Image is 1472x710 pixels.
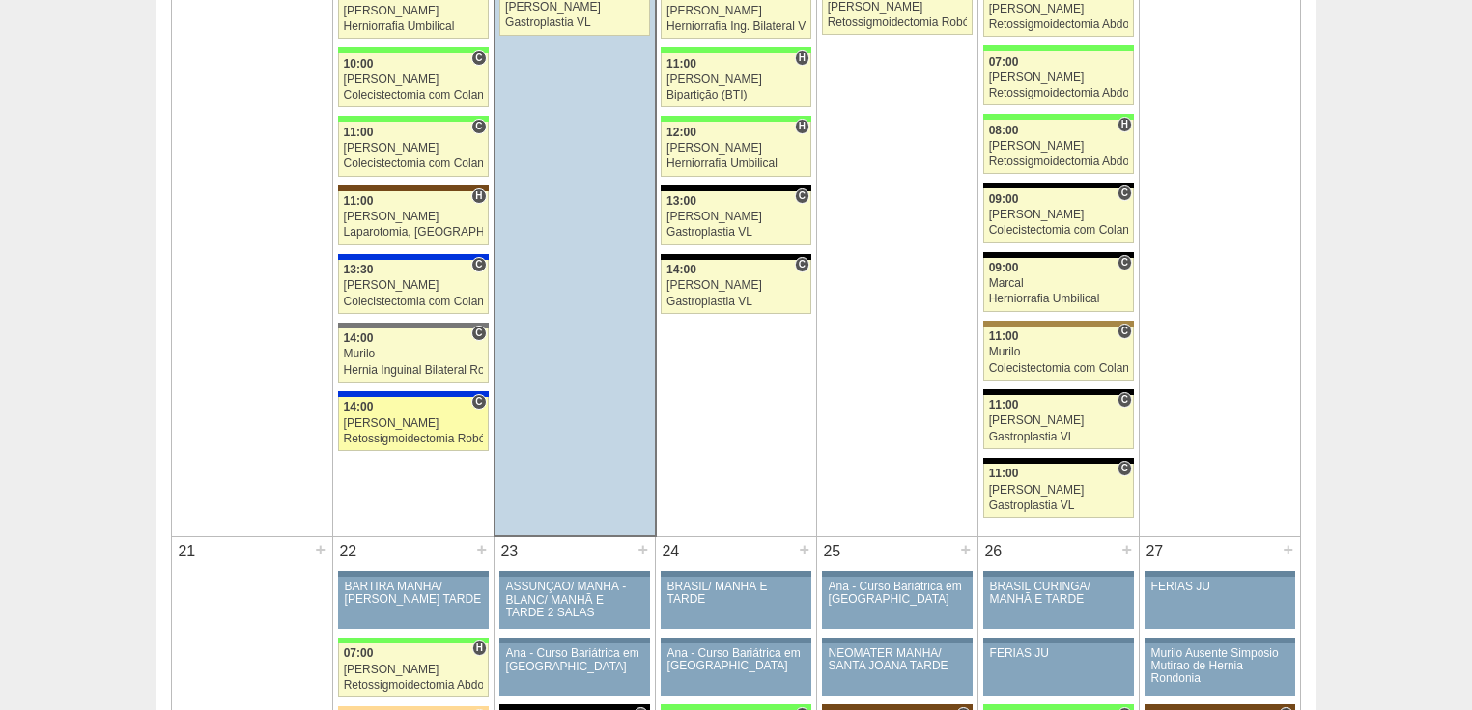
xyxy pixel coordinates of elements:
[471,326,486,341] span: Consultório
[795,188,809,204] span: Consultório
[472,640,487,656] span: Hospital
[989,192,1019,206] span: 09:00
[829,581,967,606] div: Ana - Curso Bariátrica em [GEOGRAPHIC_DATA]
[983,120,1134,174] a: H 08:00 [PERSON_NAME] Retossigmoidectomia Abdominal VL
[661,704,811,710] div: Key: Brasil
[344,646,374,660] span: 07:00
[495,537,524,566] div: 23
[989,398,1019,412] span: 11:00
[661,116,811,122] div: Key: Brasil
[1118,537,1135,562] div: +
[344,263,374,276] span: 13:30
[666,263,696,276] span: 14:00
[471,257,486,272] span: Consultório
[983,188,1134,242] a: C 09:00 [PERSON_NAME] Colecistectomia com Colangiografia VL
[989,87,1129,99] div: Retossigmoidectomia Abdominal VL
[338,47,489,53] div: Key: Brasil
[989,140,1129,153] div: [PERSON_NAME]
[338,53,489,107] a: C 10:00 [PERSON_NAME] Colecistectomia com Colangiografia VL
[344,331,374,345] span: 14:00
[1151,647,1289,686] div: Murilo Ausente Simposio Mutirao de Hernia Rondonia
[1118,461,1132,476] span: Consultório
[1118,324,1132,339] span: Consultório
[983,252,1134,258] div: Key: Blanc
[983,571,1134,577] div: Key: Aviso
[505,1,644,14] div: [PERSON_NAME]
[666,211,806,223] div: [PERSON_NAME]
[471,50,486,66] span: Consultório
[344,57,374,71] span: 10:00
[338,328,489,383] a: C 14:00 Murilo Hernia Inguinal Bilateral Robótica
[666,142,806,155] div: [PERSON_NAME]
[989,499,1129,512] div: Gastroplastia VL
[1145,577,1295,629] a: FERIAS JU
[506,647,644,672] div: Ana - Curso Bariátrica em [GEOGRAPHIC_DATA]
[1118,117,1132,132] span: Hospital
[344,348,483,360] div: Murilo
[666,73,806,86] div: [PERSON_NAME]
[1140,537,1170,566] div: 27
[989,293,1129,305] div: Herniorrafia Umbilical
[796,537,812,562] div: +
[344,364,483,377] div: Hernia Inguinal Bilateral Robótica
[661,571,811,577] div: Key: Aviso
[471,119,486,134] span: Consultório
[471,188,486,204] span: Hospital
[344,142,483,155] div: [PERSON_NAME]
[499,577,650,629] a: ASSUNÇÃO/ MANHÃ -BLANC/ MANHÃ E TARDE 2 SALAS
[333,537,363,566] div: 22
[983,183,1134,188] div: Key: Blanc
[471,394,486,410] span: Consultório
[990,647,1128,660] div: FERIAS JU
[338,323,489,328] div: Key: Santa Catarina
[656,537,686,566] div: 24
[338,254,489,260] div: Key: São Luiz - Itaim
[989,431,1129,443] div: Gastroplastia VL
[345,581,483,606] div: BARTIRA MANHÃ/ [PERSON_NAME] TARDE
[344,194,374,208] span: 11:00
[1118,185,1132,201] span: Consultório
[338,191,489,245] a: H 11:00 [PERSON_NAME] Laparotomia, [GEOGRAPHIC_DATA], Drenagem, Bridas
[666,279,806,292] div: [PERSON_NAME]
[983,464,1134,518] a: C 11:00 [PERSON_NAME] Gastroplastia VL
[338,643,489,697] a: H 07:00 [PERSON_NAME] Retossigmoidectomia Abdominal VL
[666,194,696,208] span: 13:00
[1118,392,1132,408] span: Consultório
[661,191,811,245] a: C 13:00 [PERSON_NAME] Gastroplastia VL
[983,638,1134,643] div: Key: Aviso
[344,400,374,413] span: 14:00
[661,47,811,53] div: Key: Brasil
[795,119,809,134] span: Hospital
[983,395,1134,449] a: C 11:00 [PERSON_NAME] Gastroplastia VL
[666,20,806,33] div: Herniorrafia Ing. Bilateral VL
[989,209,1129,221] div: [PERSON_NAME]
[1151,581,1289,593] div: FERIAS JU
[983,389,1134,395] div: Key: Blanc
[989,55,1019,69] span: 07:00
[989,3,1129,15] div: [PERSON_NAME]
[338,260,489,314] a: C 13:30 [PERSON_NAME] Colecistectomia com Colangiografia VL
[499,571,650,577] div: Key: Aviso
[338,185,489,191] div: Key: Santa Joana
[661,638,811,643] div: Key: Aviso
[344,20,483,33] div: Herniorrafia Umbilical
[338,122,489,176] a: C 11:00 [PERSON_NAME] Colecistectomia com Colangiografia VL
[989,329,1019,343] span: 11:00
[1280,537,1296,562] div: +
[983,327,1134,381] a: C 11:00 Murilo Colecistectomia com Colangiografia VL
[344,664,484,676] div: [PERSON_NAME]
[338,391,489,397] div: Key: São Luiz - Itaim
[957,537,974,562] div: +
[344,211,483,223] div: [PERSON_NAME]
[828,16,968,29] div: Retossigmoidectomia Robótica
[338,638,489,643] div: Key: Brasil
[666,5,806,17] div: [PERSON_NAME]
[505,16,644,29] div: Gastroplastia VL
[990,581,1128,606] div: BRASIL CURINGA/ MANHÃ E TARDE
[989,156,1129,168] div: Retossigmoidectomia Abdominal VL
[983,321,1134,327] div: Key: Oswaldo Cruz Paulista
[344,89,483,101] div: Colecistectomia com Colangiografia VL
[338,571,489,577] div: Key: Aviso
[983,45,1134,51] div: Key: Brasil
[666,157,806,170] div: Herniorrafia Umbilical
